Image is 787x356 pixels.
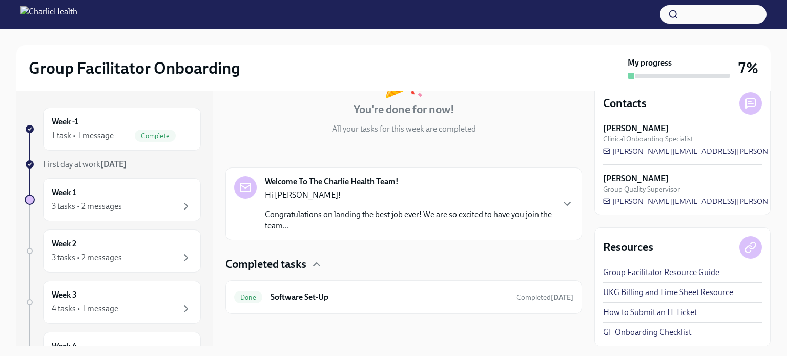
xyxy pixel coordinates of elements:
[603,267,719,278] a: Group Facilitator Resource Guide
[265,209,553,232] p: Congratulations on landing the best job ever! We are so excited to have you join the team...
[225,257,306,272] h4: Completed tasks
[52,303,118,315] div: 4 tasks • 1 message
[25,229,201,273] a: Week 23 tasks • 2 messages
[52,238,76,249] h6: Week 2
[52,130,114,141] div: 1 task • 1 message
[52,252,122,263] div: 3 tasks • 2 messages
[603,327,691,338] a: GF Onboarding Checklist
[603,96,647,111] h4: Contacts
[43,159,127,169] span: First day at work
[603,307,697,318] a: How to Submit an IT Ticket
[603,240,653,255] h4: Resources
[25,281,201,324] a: Week 34 tasks • 1 message
[738,59,758,77] h3: 7%
[52,116,78,128] h6: Week -1
[516,292,573,302] span: August 25th, 2025 23:45
[225,257,582,272] div: Completed tasks
[603,173,669,184] strong: [PERSON_NAME]
[20,6,77,23] img: CharlieHealth
[25,159,201,170] a: First day at work[DATE]
[52,289,77,301] h6: Week 3
[354,102,454,117] h4: You're done for now!
[100,159,127,169] strong: [DATE]
[234,289,573,305] a: DoneSoftware Set-UpCompleted[DATE]
[25,178,201,221] a: Week 13 tasks • 2 messages
[332,123,476,135] p: All your tasks for this week are completed
[265,176,399,187] strong: Welcome To The Charlie Health Team!
[234,294,262,301] span: Done
[265,190,553,201] p: Hi [PERSON_NAME]!
[52,187,76,198] h6: Week 1
[603,287,733,298] a: UKG Billing and Time Sheet Resource
[29,58,240,78] h2: Group Facilitator Onboarding
[135,132,176,140] span: Complete
[516,293,573,302] span: Completed
[383,62,425,96] div: 🎉
[628,57,672,69] strong: My progress
[603,184,680,194] span: Group Quality Supervisor
[603,123,669,134] strong: [PERSON_NAME]
[25,108,201,151] a: Week -11 task • 1 messageComplete
[271,291,508,303] h6: Software Set-Up
[52,201,122,212] div: 3 tasks • 2 messages
[551,293,573,302] strong: [DATE]
[603,134,693,144] span: Clinical Onboarding Specialist
[52,341,77,352] h6: Week 4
